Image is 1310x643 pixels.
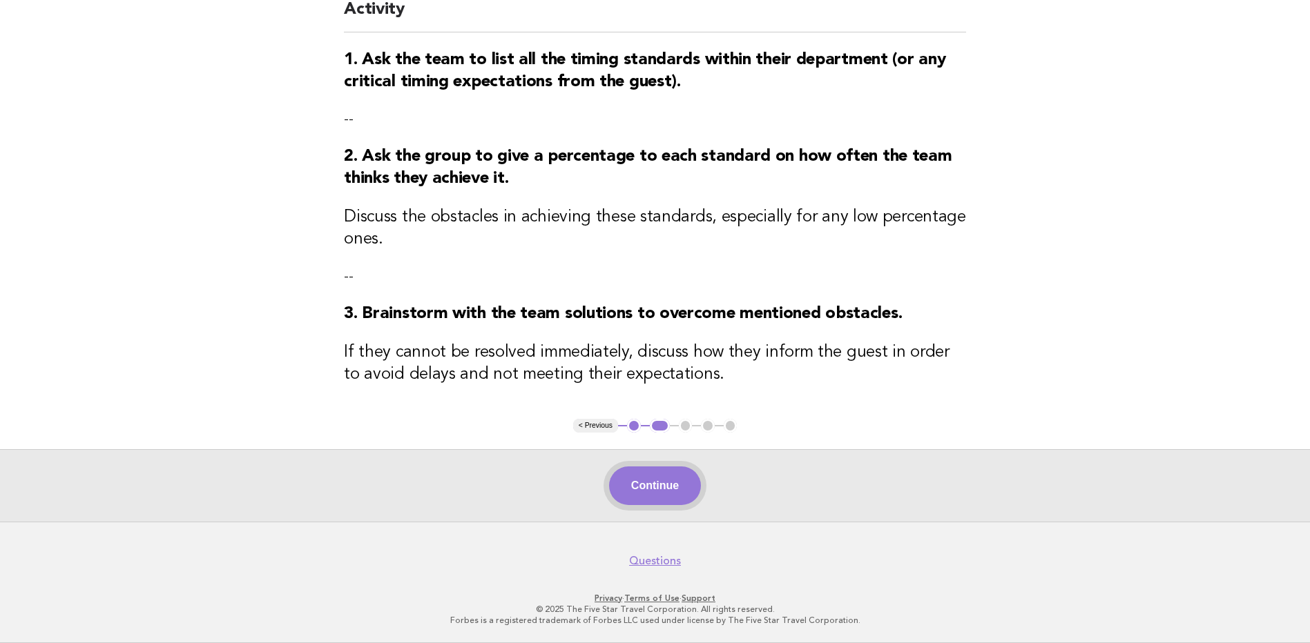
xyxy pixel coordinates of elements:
[629,554,681,568] a: Questions
[344,342,966,386] h3: If they cannot be resolved immediately, discuss how they inform the guest in order to avoid delay...
[233,615,1078,626] p: Forbes is a registered trademark of Forbes LLC used under license by The Five Star Travel Corpora...
[682,593,715,603] a: Support
[344,267,966,286] p: --
[624,593,680,603] a: Terms of Use
[344,306,902,322] strong: 3. Brainstorm with the team solutions to overcome mentioned obstacles.
[233,593,1078,604] p: · ·
[595,593,622,603] a: Privacy
[609,466,701,505] button: Continue
[627,419,641,433] button: 1
[233,604,1078,615] p: © 2025 The Five Star Travel Corporation. All rights reserved.
[344,52,945,90] strong: 1. Ask the team to list all the timing standards within their department (or any critical timing ...
[344,206,966,250] h3: Discuss the obstacles in achieving these standards, especially for any low percentage ones.
[573,419,618,433] button: < Previous
[344,148,952,187] strong: 2. Ask the group to give a percentage to each standard on how often the team thinks they achieve it.
[650,419,670,433] button: 2
[344,110,966,129] p: --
